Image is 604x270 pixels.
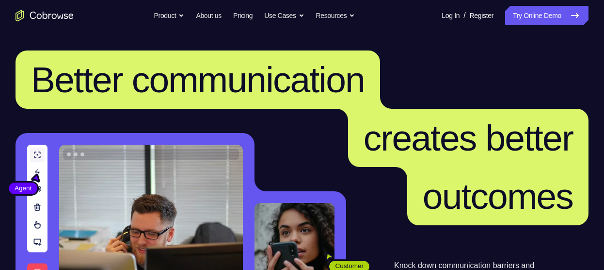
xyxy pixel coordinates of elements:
a: About us [196,6,221,25]
a: Register [470,6,493,25]
button: Product [154,6,185,25]
span: Better communication [31,59,365,100]
button: Use Cases [264,6,304,25]
a: Try Online Demo [505,6,588,25]
a: Log In [442,6,460,25]
a: Pricing [233,6,253,25]
a: Go to the home page [16,10,74,21]
span: creates better [364,118,573,158]
span: / [463,10,465,21]
span: outcomes [423,176,573,217]
button: Resources [316,6,355,25]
